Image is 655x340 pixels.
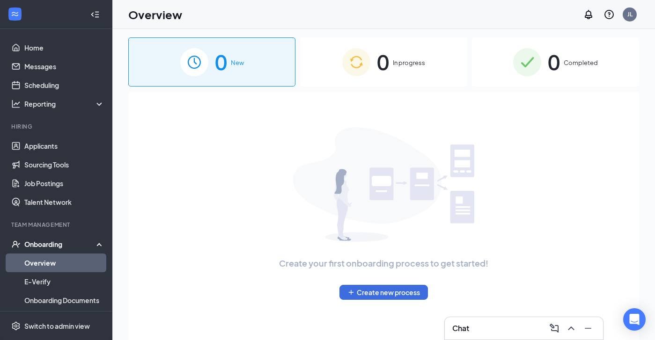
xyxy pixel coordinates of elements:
span: Create your first onboarding process to get started! [279,257,488,270]
a: Onboarding Documents [24,291,104,310]
svg: ChevronUp [566,323,577,334]
button: ComposeMessage [547,321,562,336]
a: Job Postings [24,174,104,193]
div: Onboarding [24,239,96,249]
div: Switch to admin view [24,321,90,331]
span: Completed [564,58,598,67]
span: 0 [377,46,389,78]
h1: Overview [128,7,182,22]
svg: ComposeMessage [549,323,560,334]
a: Home [24,38,104,57]
a: Activity log [24,310,104,328]
span: 0 [548,46,560,78]
a: Sourcing Tools [24,155,104,174]
a: Scheduling [24,76,104,94]
div: Open Intercom Messenger [623,308,646,331]
div: Reporting [24,99,105,109]
span: 0 [215,46,227,78]
span: In progress [393,58,425,67]
a: Talent Network [24,193,104,211]
div: Team Management [11,221,103,229]
div: Hiring [11,123,103,130]
svg: Notifications [583,9,594,20]
button: ChevronUp [564,321,579,336]
svg: UserCheck [11,239,21,249]
svg: Settings [11,321,21,331]
a: Overview [24,253,104,272]
div: JL [627,10,633,18]
svg: Collapse [90,10,100,19]
svg: Plus [347,289,355,296]
svg: WorkstreamLogo [10,9,20,19]
a: Messages [24,57,104,76]
svg: QuestionInfo [603,9,615,20]
span: New [231,58,244,67]
button: PlusCreate new process [339,285,428,300]
button: Minimize [581,321,596,336]
a: E-Verify [24,272,104,291]
a: Applicants [24,137,104,155]
svg: Minimize [582,323,594,334]
h3: Chat [452,323,469,333]
svg: Analysis [11,99,21,109]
